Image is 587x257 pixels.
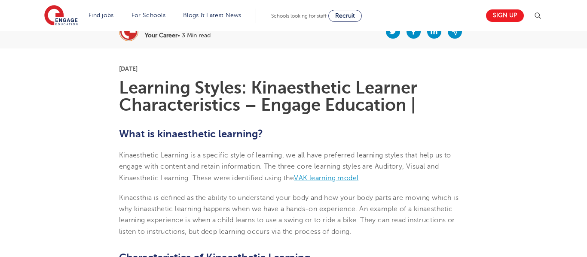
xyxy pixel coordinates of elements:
img: Engage Education [44,5,78,27]
span: Kinaesthia is defined as the ability to understand your body and how your body parts are moving w... [119,194,459,213]
p: • 3 Min read [145,33,211,39]
a: Find jobs [89,12,114,18]
a: Sign up [486,9,524,22]
a: For Schools [131,12,165,18]
span: . [358,174,360,182]
h1: Learning Styles: Kinaesthetic Learner Characteristics – Engage Education | [119,79,468,114]
a: Blogs & Latest News [183,12,242,18]
span: Schools looking for staff [271,13,327,19]
p: [DATE] [119,66,468,72]
span: Recruit [335,12,355,19]
span: These were identified using the [193,174,294,182]
span: Kinaesthetic Learning is a specific style of learning, we all have preferred learning styles that... [119,151,451,182]
a: VAK learning model [294,174,358,182]
b: Your Career [145,32,177,39]
span: inaesthetic learning happens when we have a hands-on experience. An example of a kinaesthetic lea... [119,205,455,236]
h2: What is kinaesthetic learning? [119,127,468,141]
a: Recruit [328,10,362,22]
